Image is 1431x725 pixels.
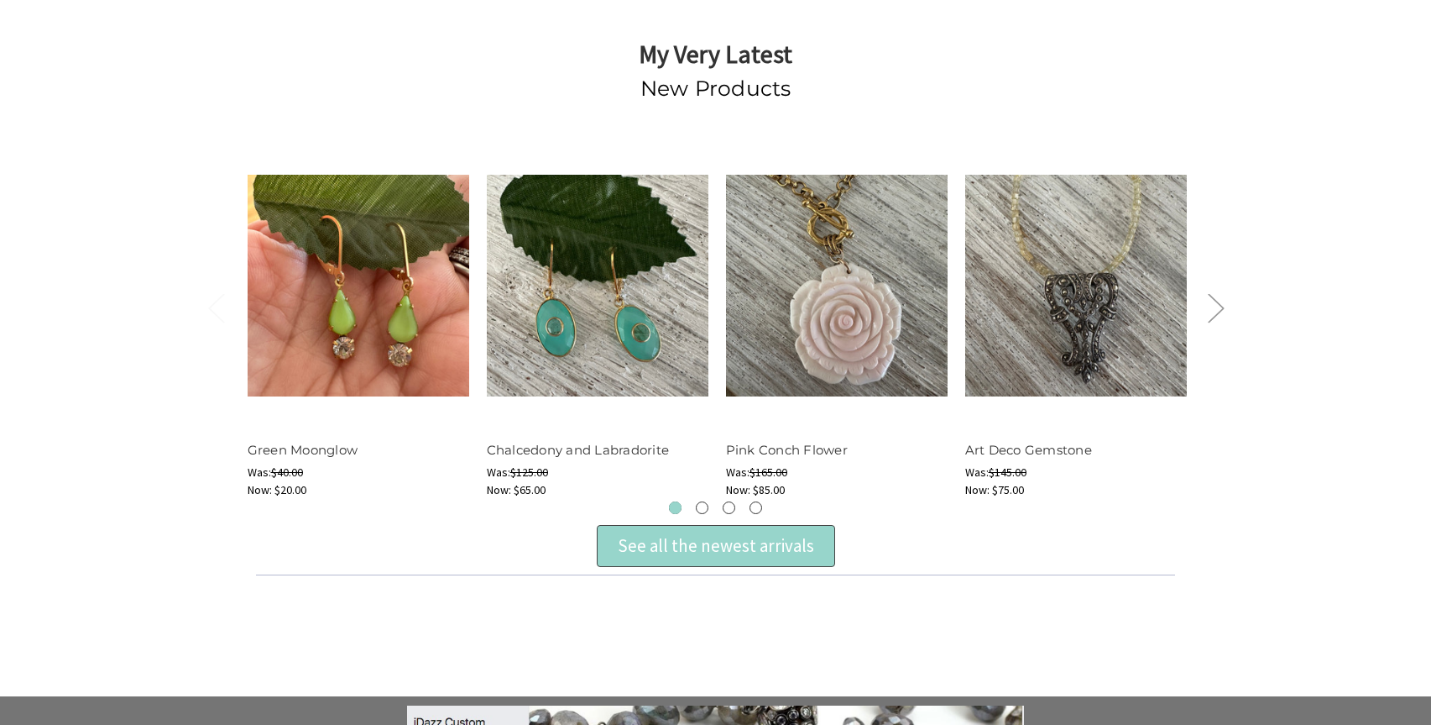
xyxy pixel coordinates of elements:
[487,175,708,397] img: Chalcedony and Labradorite
[248,175,469,397] img: Green Moonglow
[753,482,785,497] span: $85.00
[1199,281,1232,333] button: Next
[248,442,358,458] a: Green Moonglow
[726,482,750,497] span: Now:
[274,482,306,497] span: $20.00
[618,533,814,560] div: See all the newest arrivals
[965,175,1187,397] img: Art Deco Gemstone
[248,73,1184,105] h2: New Products
[749,465,787,480] span: $165.00
[723,502,735,514] button: 3 of 3
[965,139,1187,432] a: Art Deco Gemstone
[514,482,546,497] span: $65.00
[248,464,469,481] div: Was:
[248,482,272,497] span: Now:
[726,442,848,458] a: Pink Conch Flower
[597,525,835,567] div: See all the newest arrivals
[487,139,708,432] a: Chalcedony and Labradorite
[199,281,232,333] button: Previous
[248,139,469,432] a: Green Moonglow
[965,464,1187,481] div: Was:
[487,442,670,458] a: Chalcedony and Labradorite
[992,482,1024,497] span: $75.00
[726,175,948,397] img: Pink Conch Flower
[726,464,948,481] div: Was:
[965,482,990,497] span: Now:
[510,465,548,480] span: $125.00
[669,502,682,514] button: 1 of 3
[726,139,948,432] a: Pink Conch Flower
[271,465,303,480] span: $40.00
[989,465,1026,480] span: $145.00
[749,502,762,514] button: 4 of 3
[487,464,708,481] div: Was:
[696,502,708,514] button: 2 of 3
[487,482,511,497] span: Now:
[639,38,792,70] strong: My Very Latest
[965,442,1092,458] a: Art Deco Gemstone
